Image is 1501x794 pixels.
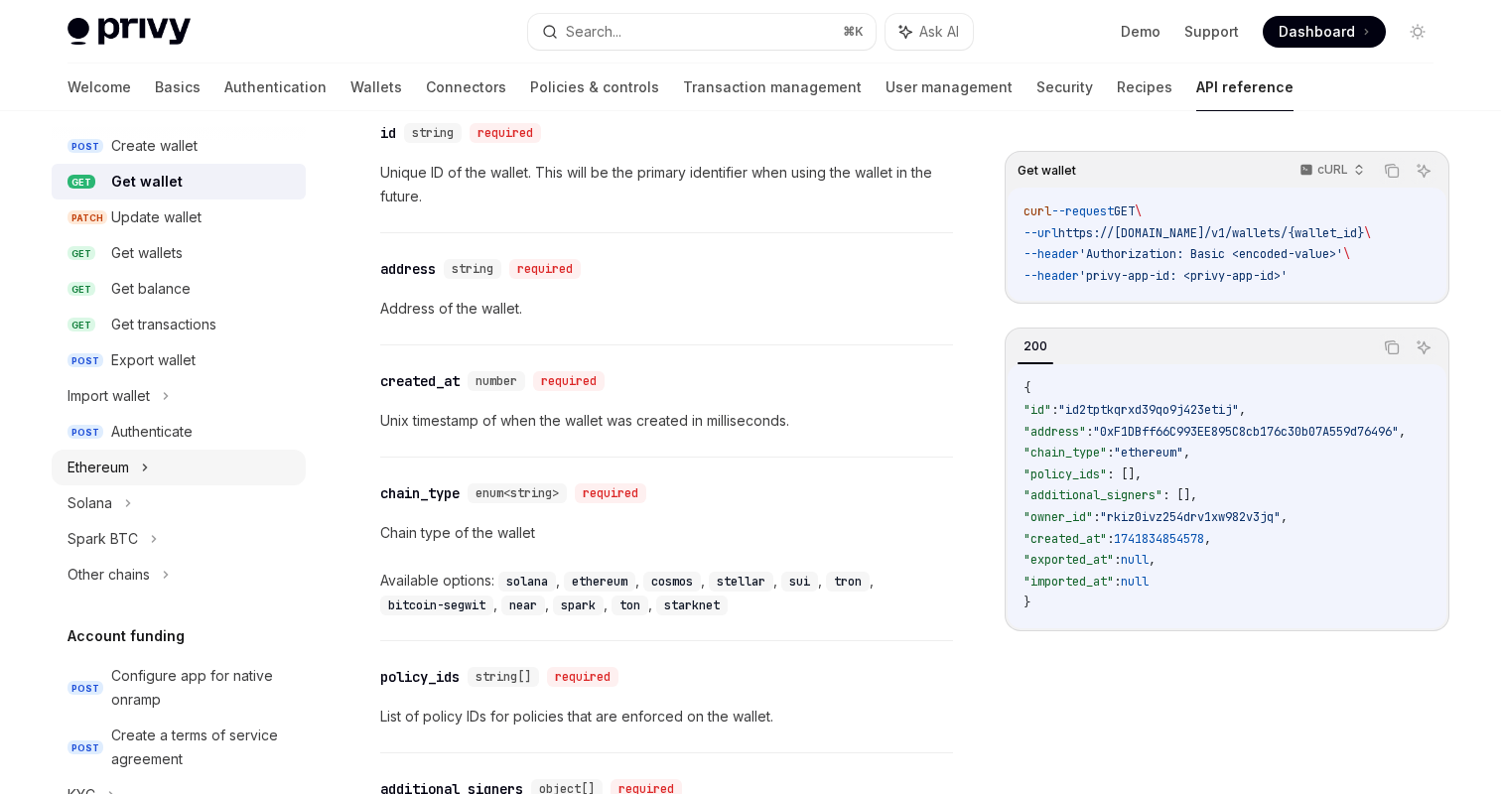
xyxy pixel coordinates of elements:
span: \ [1343,246,1350,262]
span: "owner_id" [1023,509,1093,525]
a: Recipes [1117,64,1172,111]
div: Import wallet [68,384,150,408]
a: Wallets [350,64,402,111]
img: light logo [68,18,191,46]
a: Transaction management [683,64,862,111]
div: , [643,569,709,593]
div: required [575,483,646,503]
div: Solana [68,491,112,515]
div: required [470,123,541,143]
a: API reference [1196,64,1294,111]
span: Dashboard [1279,22,1355,42]
span: null [1121,574,1149,590]
span: string [412,125,454,141]
span: , [1183,445,1190,461]
div: address [380,259,436,279]
div: required [509,259,581,279]
div: required [547,667,618,687]
div: required [533,371,605,391]
span: "ethereum" [1114,445,1183,461]
span: GET [68,246,95,261]
span: curl [1023,203,1051,219]
span: GET [68,175,95,190]
span: \ [1364,225,1371,241]
div: policy_ids [380,667,460,687]
span: "additional_signers" [1023,487,1162,503]
button: Copy the contents from the code block [1379,158,1405,184]
h5: Account funding [68,624,185,648]
div: Get transactions [111,313,216,336]
div: , [501,593,553,616]
code: stellar [709,572,773,592]
div: Create a terms of service agreement [111,724,294,771]
span: , [1204,531,1211,547]
span: Ask AI [919,22,959,42]
code: starknet [656,595,728,615]
div: Spark BTC [68,527,138,551]
span: { [1023,380,1030,396]
div: Update wallet [111,205,202,229]
a: Policies & controls [530,64,659,111]
div: Other chains [68,563,150,587]
a: Welcome [68,64,131,111]
p: cURL [1317,162,1348,178]
a: Basics [155,64,201,111]
button: Ask AI [886,14,973,50]
span: "created_at" [1023,531,1107,547]
span: : [1114,574,1121,590]
span: --request [1051,203,1114,219]
span: POST [68,353,103,368]
span: : [1107,531,1114,547]
a: User management [886,64,1013,111]
span: "policy_ids" [1023,466,1107,482]
a: Authentication [224,64,327,111]
span: 'Authorization: Basic <encoded-value>' [1079,246,1343,262]
div: id [380,123,396,143]
div: Get balance [111,277,191,301]
div: , [564,569,643,593]
p: Address of the wallet. [380,297,953,321]
button: Ask AI [1411,334,1436,360]
code: near [501,595,545,615]
span: POST [68,681,103,696]
p: Unique ID of the wallet. This will be the primary identifier when using the wallet in the future. [380,161,953,208]
span: enum<string> [476,485,559,501]
span: "0xF1DBff66C993EE895C8cb176c30b07A559d76496" [1093,424,1399,440]
div: Export wallet [111,348,196,372]
p: List of policy IDs for policies that are enforced on the wallet. [380,705,953,728]
code: ton [612,595,648,615]
span: "chain_type" [1023,445,1107,461]
span: string [452,261,493,277]
code: tron [826,572,870,592]
span: , [1149,552,1156,568]
div: , [826,569,878,593]
span: "imported_at" [1023,574,1114,590]
div: Create wallet [111,134,198,158]
button: Ask AI [1411,158,1436,184]
div: Get wallet [111,170,183,194]
a: Demo [1121,22,1160,42]
button: cURL [1289,154,1373,188]
div: Authenticate [111,420,193,444]
div: , [380,593,501,616]
span: POST [68,425,103,440]
div: created_at [380,371,460,391]
a: POSTCreate wallet [52,128,306,164]
span: null [1121,552,1149,568]
a: Dashboard [1263,16,1386,48]
span: : [1051,402,1058,418]
span: 1741834854578 [1114,531,1204,547]
a: POSTAuthenticate [52,414,306,450]
span: --header [1023,268,1079,284]
a: GETGet balance [52,271,306,307]
div: , [781,569,826,593]
div: Available options: [380,569,953,616]
a: Support [1184,22,1239,42]
span: , [1239,402,1246,418]
span: : [], [1162,487,1197,503]
span: \ [1135,203,1142,219]
span: : [1093,509,1100,525]
span: , [1399,424,1406,440]
span: Get wallet [1018,163,1076,179]
span: "rkiz0ivz254drv1xw982v3jq" [1100,509,1281,525]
